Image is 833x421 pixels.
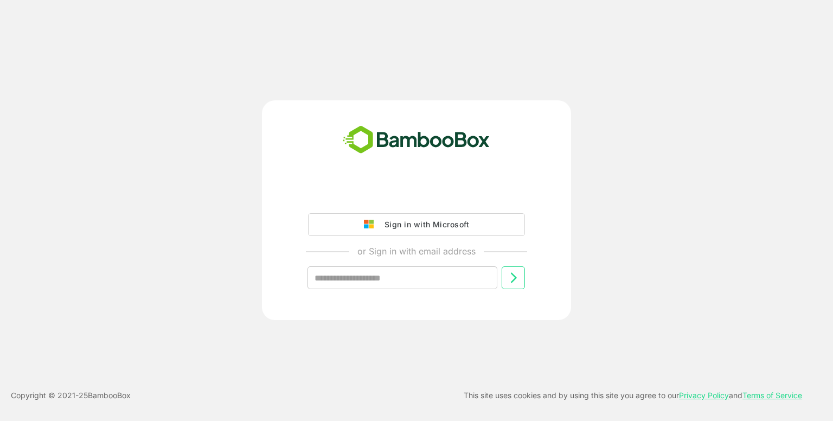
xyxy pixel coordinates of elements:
[357,245,476,258] p: or Sign in with email address
[364,220,379,229] img: google
[379,218,469,232] div: Sign in with Microsoft
[742,391,802,400] a: Terms of Service
[337,122,496,158] img: bamboobox
[303,183,530,207] iframe: Sign in with Google Button
[464,389,802,402] p: This site uses cookies and by using this site you agree to our and
[679,391,729,400] a: Privacy Policy
[11,389,131,402] p: Copyright © 2021- 25 BambooBox
[308,213,525,236] button: Sign in with Microsoft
